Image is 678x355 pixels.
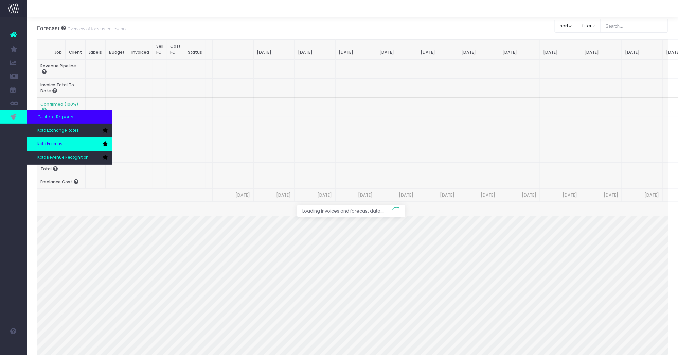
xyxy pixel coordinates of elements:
a: Koto Forecast [27,137,112,151]
span: Koto Revenue Recognition [37,155,89,161]
span: Forecast [37,25,60,32]
a: Koto Exchange Rates [27,124,112,137]
span: Loading invoices and forecast data...... [297,205,392,217]
span: Koto Forecast [37,141,64,147]
small: Overview of forecasted revenue [66,25,128,32]
button: filter [577,19,601,33]
span: Koto Exchange Rates [37,128,79,134]
img: images/default_profile_image.png [8,341,19,352]
input: Search... [601,19,668,33]
a: Koto Revenue Recognition [27,151,112,165]
button: sort [555,19,577,33]
span: Custom Reports [37,114,73,120]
